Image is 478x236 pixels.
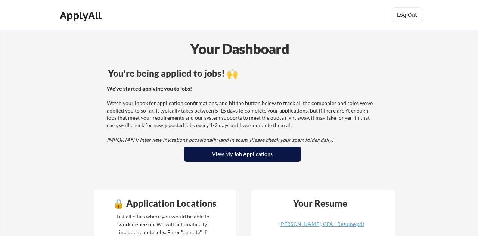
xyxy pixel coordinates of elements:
div: 🔒 Application Locations [96,199,235,208]
button: Log Out [392,7,422,22]
div: Your Dashboard [1,38,478,59]
div: Your Resume [283,199,357,208]
div: [PERSON_NAME], CFA - Resume.pdf [277,221,366,227]
div: Watch your inbox for application confirmations, and hit the button below to track all the compani... [107,85,376,144]
div: You're being applied to jobs! 🙌 [108,69,377,78]
em: IMPORTANT: Interview invitations occasionally land in spam. Please check your spam folder daily! [107,137,333,143]
div: ApplyAll [60,9,104,22]
button: View My Job Applications [184,147,301,162]
a: [PERSON_NAME], CFA - Resume.pdf [277,221,366,233]
strong: We've started applying you to jobs! [107,85,192,92]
